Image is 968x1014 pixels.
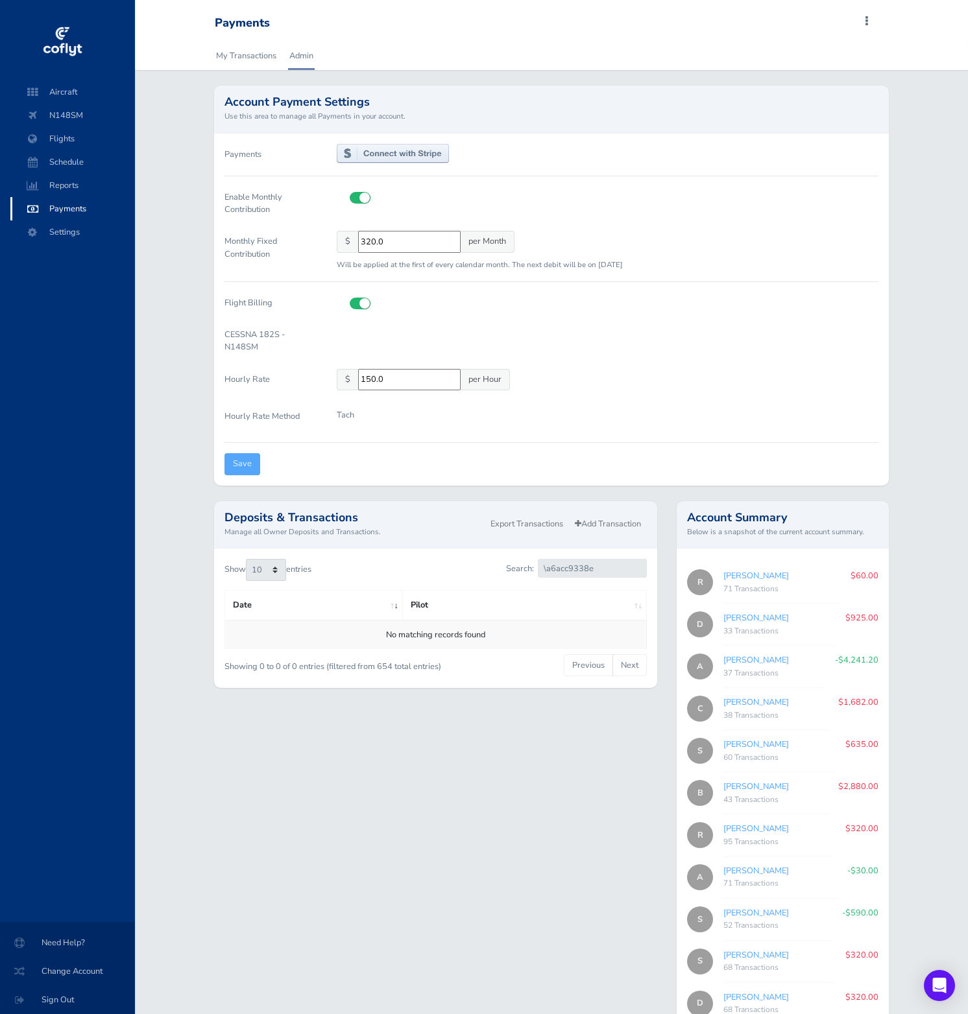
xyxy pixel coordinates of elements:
[723,961,835,974] div: 68 Transactions
[506,559,647,578] label: Search:
[687,822,713,848] span: R
[842,906,878,919] p: -$590.00
[337,369,359,390] span: $
[723,781,789,792] a: [PERSON_NAME]
[723,991,789,1003] a: [PERSON_NAME]
[723,919,832,932] div: 52 Transactions
[224,526,485,537] small: Manage all Owner Deposits and Transactions.
[723,794,828,807] div: 43 Transactions
[845,991,878,1004] p: $320.00
[845,611,878,624] p: $925.00
[23,174,122,197] span: Reports
[224,559,311,581] label: Show entries
[224,512,485,523] h2: Deposits & Transactions
[41,23,84,62] img: coflyt logo
[723,823,789,834] a: [PERSON_NAME]
[723,949,789,961] a: [PERSON_NAME]
[215,324,327,358] label: CESSNA 182S - N148SM
[16,931,119,954] span: Need Help?
[723,907,789,919] a: [PERSON_NAME]
[403,591,647,620] th: Pilot: activate to sort column ascending
[288,41,315,70] a: Admin
[723,751,835,764] div: 60 Transactions
[337,259,623,270] small: Will be applied at the first of every calendar month. The next debit will be on [DATE]
[225,591,403,620] th: Date: activate to sort column ascending
[723,696,789,708] a: [PERSON_NAME]
[723,836,835,849] div: 95 Transactions
[847,864,878,877] p: -$30.00
[215,231,327,271] label: Monthly Fixed Contribution
[723,654,789,666] a: [PERSON_NAME]
[16,988,119,1011] span: Sign Out
[337,144,449,163] img: stripe-connect-c255eb9ebfc5316c8b257b833e9128a69e6f0df0262c56b5df0f3f4dcfbe27cf.png
[845,949,878,961] p: $320.00
[845,822,878,835] p: $320.00
[337,408,354,421] p: Tach
[23,150,122,174] span: Schedule
[687,526,878,537] small: Below is a snapshot of the current account summary.
[687,949,713,974] span: S
[687,512,878,523] h2: Account Summary
[723,709,828,722] div: 38 Transactions
[723,612,789,624] a: [PERSON_NAME]
[723,583,840,596] div: 71 Transactions
[23,104,122,127] span: N148SM
[224,110,878,122] small: Use this area to manage all Payments in your account.
[687,611,713,637] span: D
[569,515,647,534] a: Add Transaction
[224,453,260,475] input: Save
[687,696,713,722] span: C
[460,231,514,252] span: per Month
[215,292,327,314] label: Flight Billing
[246,559,286,581] select: Showentries
[215,41,278,70] a: My Transactions
[23,197,122,220] span: Payments
[723,625,835,638] div: 33 Transactions
[723,865,789,877] a: [PERSON_NAME]
[687,569,713,595] span: R
[23,80,122,104] span: Aircraft
[687,780,713,806] span: B
[687,738,713,764] span: S
[687,864,713,890] span: A
[224,96,878,108] h2: Account Payment Settings
[215,369,327,395] label: Hourly Rate
[215,16,270,30] div: Payments
[723,570,789,582] a: [PERSON_NAME]
[851,569,878,582] p: $60.00
[835,654,878,666] p: -$4,241.20
[687,654,713,679] span: A
[485,515,569,534] a: Export Transactions
[723,738,789,750] a: [PERSON_NAME]
[924,970,955,1001] div: Open Intercom Messenger
[224,653,391,673] div: Showing 0 to 0 of 0 entries (filtered from 654 total entries)
[16,960,119,983] span: Change Account
[23,127,122,150] span: Flights
[838,780,878,793] p: $2,880.00
[215,187,327,220] label: Enable Monthly Contribution
[337,231,359,252] span: $
[225,620,647,649] td: No matching records found
[224,144,261,165] label: Payments
[538,559,647,578] input: Search:
[838,696,878,709] p: $1,682.00
[723,667,825,680] div: 37 Transactions
[460,369,510,390] span: per Hour
[723,877,837,890] div: 71 Transactions
[845,738,878,751] p: $635.00
[23,220,122,244] span: Settings
[687,906,713,932] span: S
[215,406,327,432] label: Hourly Rate Method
